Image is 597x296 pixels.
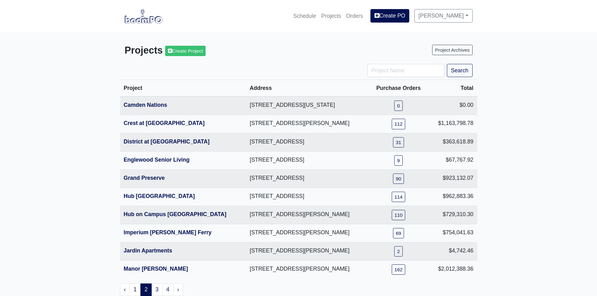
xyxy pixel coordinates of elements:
[394,101,403,111] a: 0
[151,283,163,296] a: 3
[246,151,369,169] td: [STREET_ADDRESS]
[246,224,369,242] td: [STREET_ADDRESS][PERSON_NAME]
[120,283,130,296] a: « Previous
[428,151,477,169] td: $67,767.92
[414,9,472,22] a: [PERSON_NAME]
[428,206,477,224] td: $729,310.30
[125,45,294,56] h3: Projects
[124,120,205,126] a: Crest at [GEOGRAPHIC_DATA]
[428,188,477,206] td: $962,883.36
[140,283,152,296] span: 2
[428,261,477,279] td: $2,012,388.36
[246,261,369,279] td: [STREET_ADDRESS][PERSON_NAME]
[392,119,406,129] a: 112
[393,174,404,184] a: 90
[369,80,428,97] th: Purchase Orders
[120,80,246,97] th: Project
[124,102,167,108] a: Camden Nations
[124,247,172,254] a: Jardin Apartments
[246,169,369,188] td: [STREET_ADDRESS]
[319,9,344,23] a: Projects
[428,133,477,151] td: $363,618.89
[394,246,403,257] a: 2
[129,283,141,296] a: 1
[246,115,369,133] td: [STREET_ADDRESS][PERSON_NAME]
[246,242,369,261] td: [STREET_ADDRESS][PERSON_NAME]
[124,229,212,236] a: Imperium [PERSON_NAME] Ferry
[447,64,473,77] button: Search
[124,157,190,163] a: Englewood Senior Living
[428,80,477,97] th: Total
[291,9,318,23] a: Schedule
[393,137,404,148] a: 31
[428,242,477,261] td: $4,742.46
[392,264,406,275] a: 162
[394,155,403,166] a: 9
[246,188,369,206] td: [STREET_ADDRESS]
[392,192,406,202] a: 114
[432,45,472,55] a: Project Archives
[124,175,165,181] a: Grand Preserve
[428,96,477,115] td: $0.00
[428,169,477,188] td: $923,132.07
[173,283,183,296] a: Next »
[124,211,227,217] a: Hub on Campus [GEOGRAPHIC_DATA]
[124,138,210,145] a: District at [GEOGRAPHIC_DATA]
[343,9,365,23] a: Orders
[246,133,369,151] td: [STREET_ADDRESS]
[370,9,409,22] a: Create PO
[367,64,444,77] input: Project Name
[162,283,174,296] a: 4
[165,46,206,56] a: Create Project
[124,266,188,272] a: Manor [PERSON_NAME]
[124,193,195,199] a: Hub [GEOGRAPHIC_DATA]
[246,80,369,97] th: Address
[246,206,369,224] td: [STREET_ADDRESS][PERSON_NAME]
[125,9,162,23] img: boomPO
[392,210,406,220] a: 110
[246,96,369,115] td: [STREET_ADDRESS][US_STATE]
[428,224,477,242] td: $754,041.63
[428,115,477,133] td: $1,163,798.78
[393,228,404,238] a: 69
